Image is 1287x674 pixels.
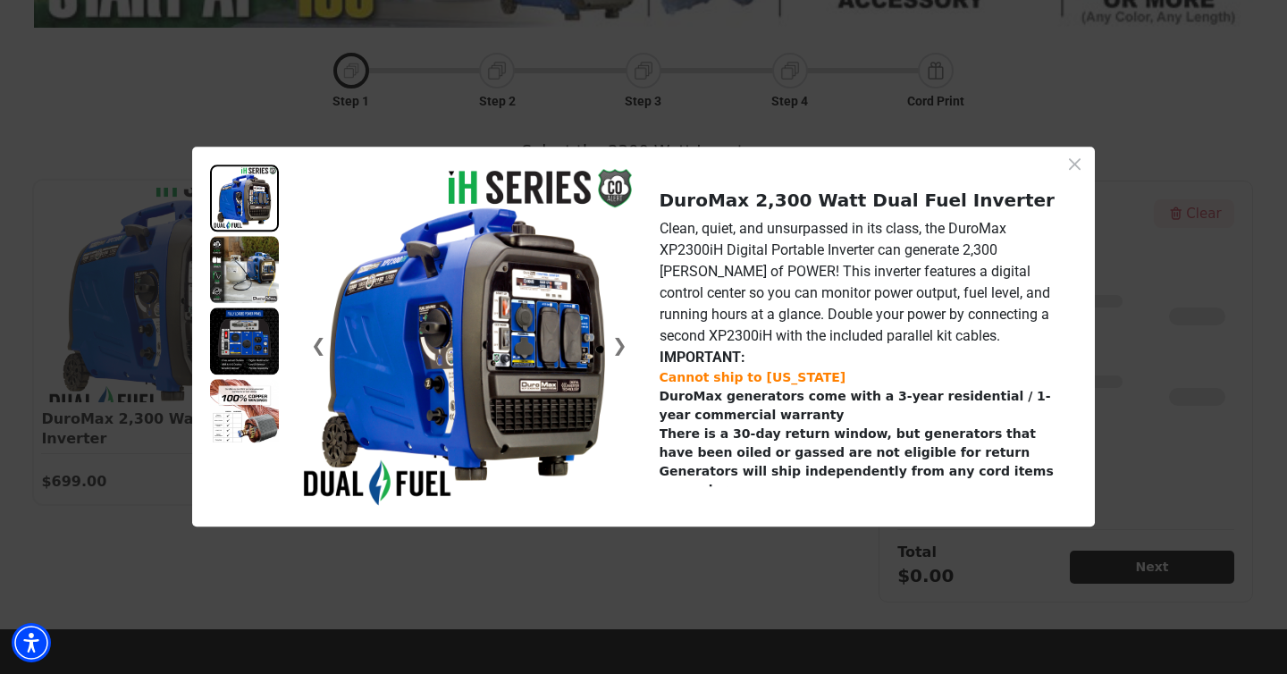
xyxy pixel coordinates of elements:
a: ❯ [598,317,627,373]
img: XP2300iH_feat.jpg [210,236,279,303]
img: XP2300iH_PowerPanel.jpg [210,308,279,375]
span: Clean, quiet, and unsurpassed in its class, the DuroMax XP2300iH Digital Portable Inverter can ge... [660,220,1050,344]
strong: IMPORTANT: [660,349,745,366]
strong: Generators will ship independently from any cord items you order [660,464,1054,497]
strong: There is a 30-day return window, but generators that have been oiled or gassed are not eligible f... [660,426,1036,459]
a: ❮ [297,317,325,373]
div: Accessibility Menu [12,623,51,662]
img: XP2300iH_Hero_Callout.png [292,164,636,509]
span: Cannot ship to [US_STATE] [660,370,846,384]
img: XP2300iH_Hero_Callout.png [210,164,279,232]
div: DuroMax 2,300 Watt Dual Fuel Inverter [660,187,1069,214]
strong: DuroMax generators come with a 3-year residential / 1-year commercial warranty [660,389,1051,422]
img: XP2300iH_009.jpg [210,379,279,446]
